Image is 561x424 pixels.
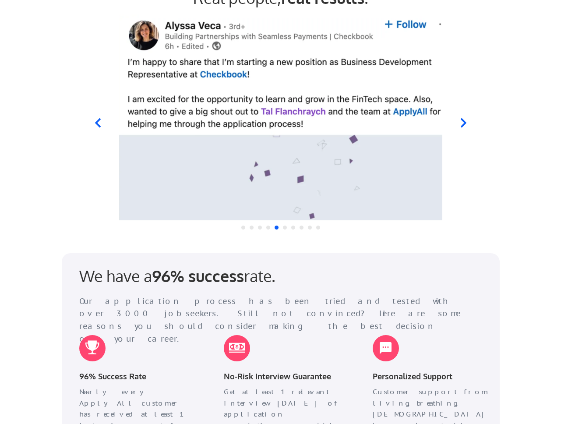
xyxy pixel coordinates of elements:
[224,370,342,383] div: No-Risk Interview Guarantee
[373,370,491,383] div: Personalized Support
[79,295,469,346] div: Our application process has been tried and tested with over 3000 jobseekers. Still not convinced?...
[79,266,333,285] div: We have a rate.
[79,370,198,383] div: 96% Success Rate
[152,266,244,286] strong: 96% success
